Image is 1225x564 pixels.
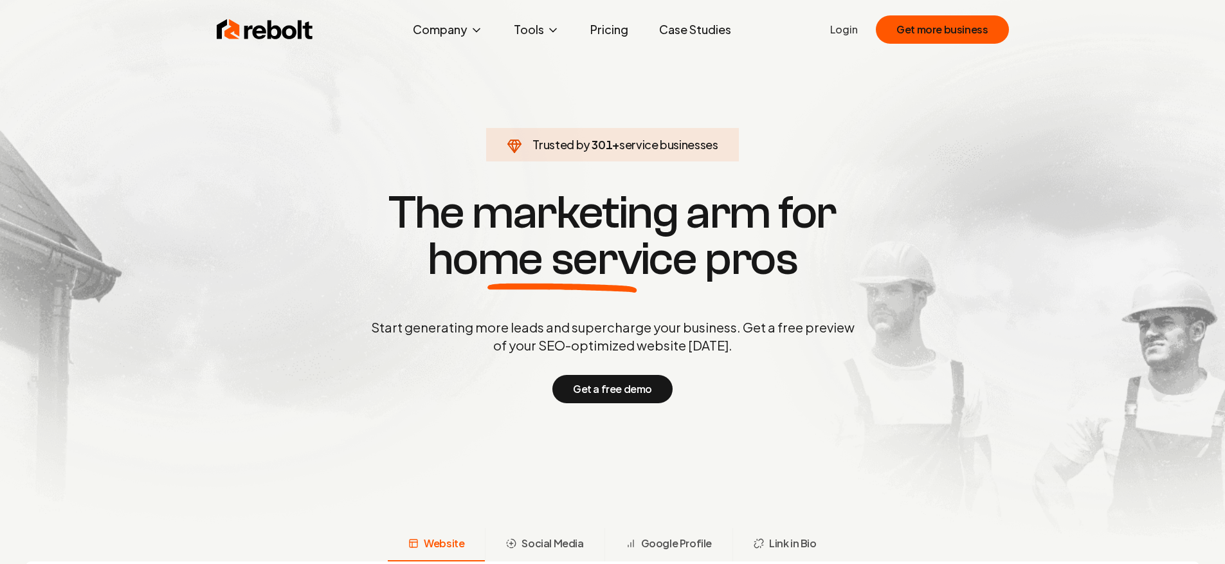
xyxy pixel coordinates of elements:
a: Pricing [580,17,639,42]
button: Link in Bio [732,528,837,561]
span: Website [424,536,464,551]
a: Login [830,22,858,37]
span: Social Media [522,536,583,551]
span: home service [428,236,697,282]
span: Trusted by [532,137,590,152]
p: Start generating more leads and supercharge your business. Get a free preview of your SEO-optimiz... [368,318,857,354]
span: Google Profile [641,536,712,551]
h1: The marketing arm for pros [304,190,921,282]
button: Google Profile [604,528,732,561]
button: Social Media [485,528,604,561]
img: Rebolt Logo [217,17,313,42]
a: Case Studies [649,17,741,42]
span: + [612,137,619,152]
button: Get more business [876,15,1008,44]
button: Company [403,17,493,42]
button: Get a free demo [552,375,673,403]
span: Link in Bio [769,536,817,551]
span: 301 [592,136,612,154]
button: Tools [504,17,570,42]
span: service businesses [619,137,718,152]
button: Website [388,528,485,561]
